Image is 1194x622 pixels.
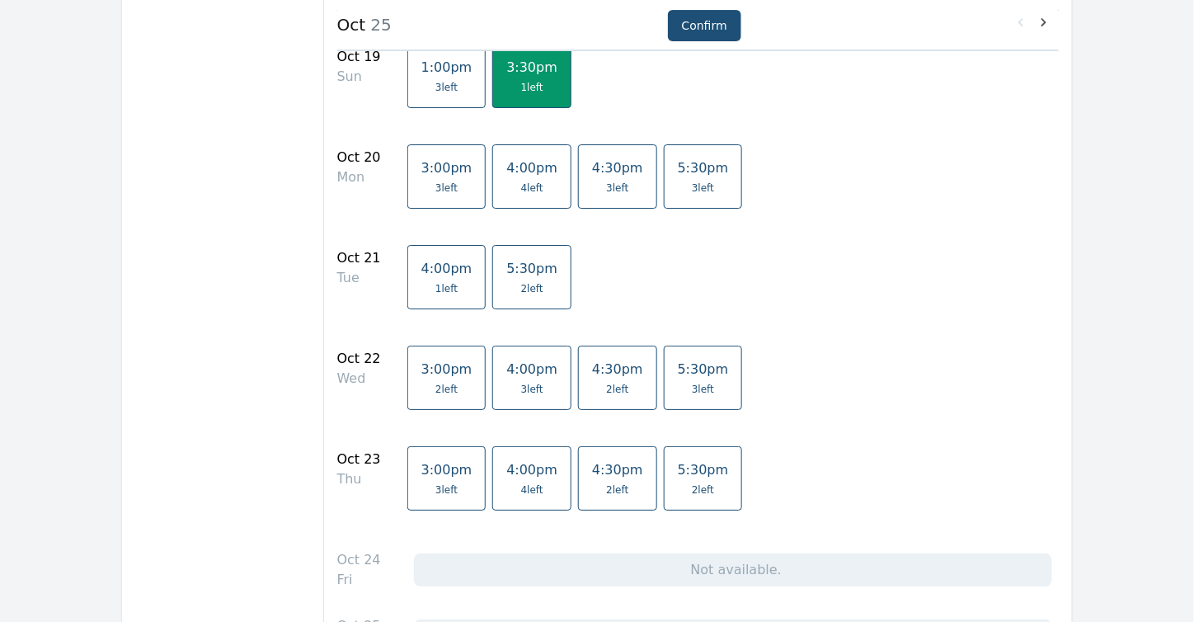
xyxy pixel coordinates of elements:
span: 3:00pm [421,160,472,176]
div: Fri [337,570,381,590]
div: Oct 21 [337,248,381,268]
button: Confirm [668,10,741,41]
span: 3:00pm [421,361,472,377]
div: Oct 19 [337,47,381,67]
span: 3 left [692,181,714,195]
span: 2 left [606,483,628,497]
span: 4:30pm [592,361,643,377]
span: 4:30pm [592,462,643,478]
span: 3:30pm [506,59,557,75]
span: 3 left [435,181,458,195]
span: 4:00pm [506,160,557,176]
div: Mon [337,167,381,187]
span: 3 left [435,81,458,94]
div: Tue [337,268,381,288]
span: 3 left [606,181,628,195]
div: Sun [337,67,381,87]
span: 2 left [435,383,458,396]
div: Oct 23 [337,450,381,469]
span: 4 left [521,483,543,497]
span: 2 left [606,383,628,396]
span: 4:00pm [506,462,557,478]
span: 5:30pm [678,361,729,377]
span: 1 left [435,282,458,295]
span: 1 left [521,81,543,94]
span: 4:00pm [506,361,557,377]
div: Oct 20 [337,148,381,167]
span: 3 left [435,483,458,497]
span: 25 [365,15,392,35]
strong: Oct [337,15,366,35]
span: 4:30pm [592,160,643,176]
span: 5:30pm [678,462,729,478]
span: 4:00pm [421,261,472,276]
span: 5:30pm [506,261,557,276]
span: 5:30pm [678,160,729,176]
div: Oct 22 [337,349,381,369]
div: Oct 24 [337,550,381,570]
div: Not available. [414,554,1052,587]
span: 1:00pm [421,59,472,75]
span: 2 left [692,483,714,497]
span: 3 left [521,383,543,396]
span: 3:00pm [421,462,472,478]
div: Thu [337,469,381,489]
span: 2 left [521,282,543,295]
span: 3 left [692,383,714,396]
div: Wed [337,369,381,389]
span: 4 left [521,181,543,195]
